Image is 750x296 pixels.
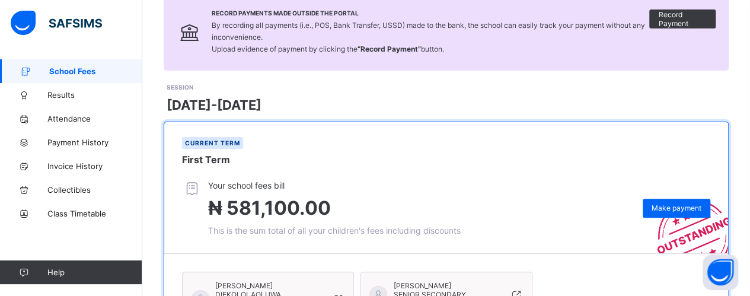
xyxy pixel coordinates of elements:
span: Attendance [47,114,142,123]
span: By recording all payments (i.e., POS, Bank Transfer, USSD) made to the bank, the school can easil... [212,21,645,53]
b: “Record Payment” [358,44,421,53]
span: Results [47,90,142,100]
span: SESSION [167,84,193,91]
img: safsims [11,11,102,36]
span: Current term [185,139,240,147]
span: Record Payments Made Outside the Portal [212,9,650,17]
span: School Fees [49,66,142,76]
span: Class Timetable [47,209,142,218]
span: Collectibles [47,185,142,195]
span: Make payment [652,203,701,212]
span: [DATE]-[DATE] [167,97,261,113]
span: Your school fees bill [208,180,461,190]
span: Invoice History [47,161,142,171]
button: Open asap [703,254,738,290]
span: ₦ 581,100.00 [208,196,331,219]
span: [PERSON_NAME] [393,281,492,290]
span: Payment History [47,138,142,147]
span: Help [47,268,142,277]
img: outstanding-stamp.3c148f88c3ebafa6da95868fa43343a1.svg [642,186,728,253]
span: This is the sum total of all your children's fees including discounts [208,225,461,235]
span: First Term [182,154,230,165]
span: Record Payment [658,10,707,28]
